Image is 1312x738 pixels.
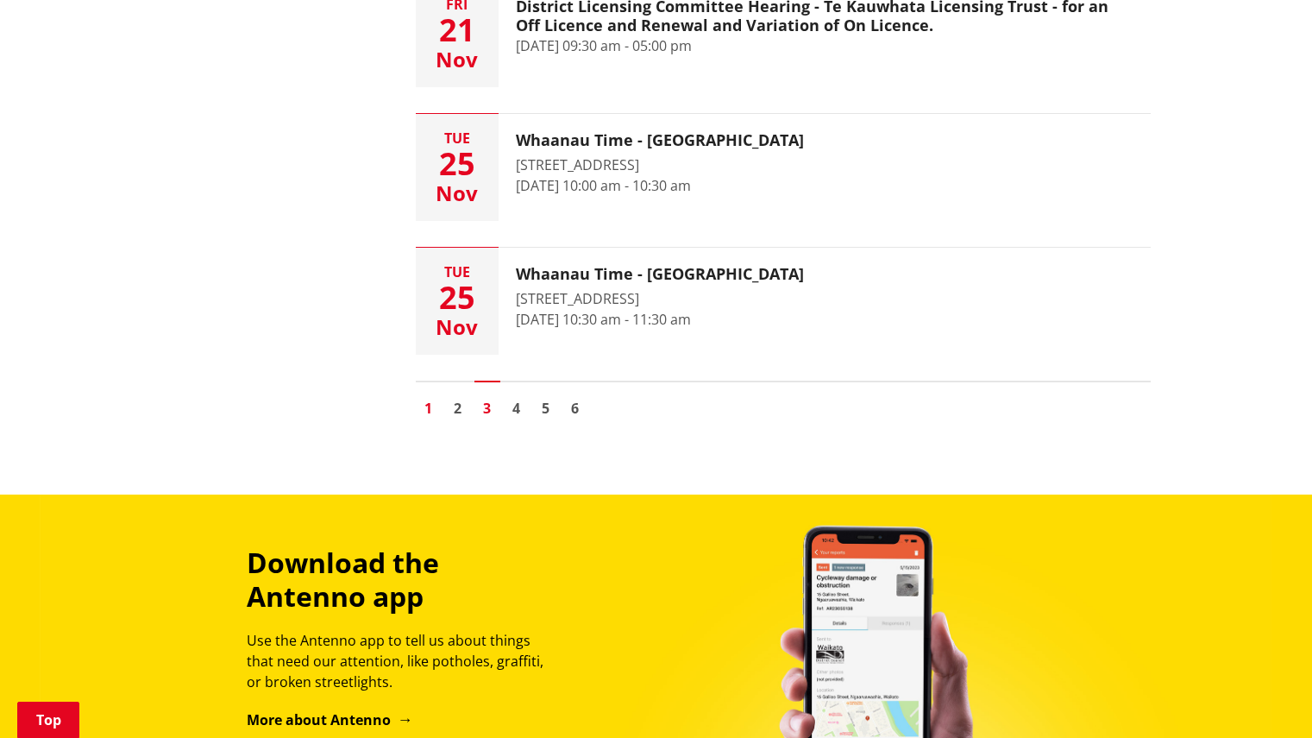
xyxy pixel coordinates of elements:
[516,36,692,55] time: [DATE] 09:30 am - 05:00 pm
[562,395,588,421] a: Go to page 6
[504,395,530,421] a: Go to page 4
[445,395,471,421] a: Go to page 2
[516,288,804,309] div: [STREET_ADDRESS]
[516,131,804,150] h3: Whaanau Time - [GEOGRAPHIC_DATA]
[416,317,499,337] div: Nov
[247,710,413,729] a: More about Antenno
[17,702,79,738] a: Top
[474,395,500,421] a: Page 3
[1233,665,1295,728] iframe: Messenger Launcher
[247,630,559,692] p: Use the Antenno app to tell us about things that need our attention, like potholes, graffiti, or ...
[416,49,499,70] div: Nov
[516,310,691,329] time: [DATE] 10:30 am - 11:30 am
[516,265,804,284] h3: Whaanau Time - [GEOGRAPHIC_DATA]
[416,381,1151,426] nav: Pagination
[416,183,499,204] div: Nov
[416,114,1151,221] a: Tue 25 Nov Whaanau Time - [GEOGRAPHIC_DATA] [STREET_ADDRESS] [DATE] 10:00 am - 10:30 am
[416,248,1151,355] a: Tue 25 Nov Whaanau Time - [GEOGRAPHIC_DATA] [STREET_ADDRESS] [DATE] 10:30 am - 11:30 am
[533,395,559,421] a: Go to page 5
[416,265,499,279] div: Tue
[416,395,442,421] a: Go to page 1
[416,131,499,145] div: Tue
[516,155,804,175] div: [STREET_ADDRESS]
[416,148,499,180] div: 25
[416,15,499,46] div: 21
[516,176,691,195] time: [DATE] 10:00 am - 10:30 am
[416,282,499,313] div: 25
[247,546,559,613] h3: Download the Antenno app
